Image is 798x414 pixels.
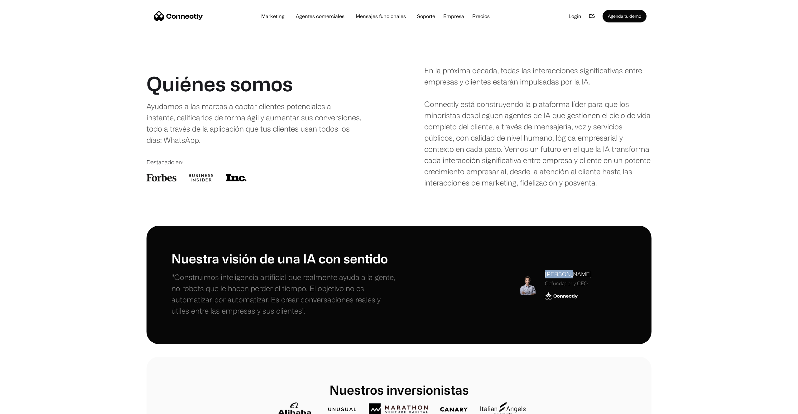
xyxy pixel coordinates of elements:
div: Empresa [443,12,464,21]
a: home [154,12,203,21]
div: es [586,12,603,21]
p: "Construimos inteligencia artificial que realmente ayuda a la gente, no robots que le hacen perde... [171,272,399,316]
h1: Nuestra visión de una IA con sentido [171,250,399,267]
a: Login [564,12,586,21]
a: Agenda tu demo [603,10,647,22]
div: Ayudamos a las marcas a captar clientes potenciales al instante, calificarlos de forma ágil y aum... [147,101,363,146]
a: Agentes comerciales [291,14,349,19]
h1: Quiénes somos [147,72,293,96]
div: En la próxima década, todas las interacciones significativas entre empresas y clientes estarán im... [424,65,651,188]
div: Destacado en: [147,158,374,166]
div: Empresa [441,12,466,21]
a: Marketing [256,14,290,19]
h1: Nuestros inversionistas [273,382,526,398]
aside: Language selected: Español [6,402,37,412]
a: Mensajes funcionales [351,14,411,19]
div: Cofundador y CEO [545,280,592,287]
ul: Language list [12,403,37,412]
a: Soporte [412,14,440,19]
div: [PERSON_NAME] [545,270,592,278]
a: Precios [467,14,495,19]
div: es [589,12,595,21]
